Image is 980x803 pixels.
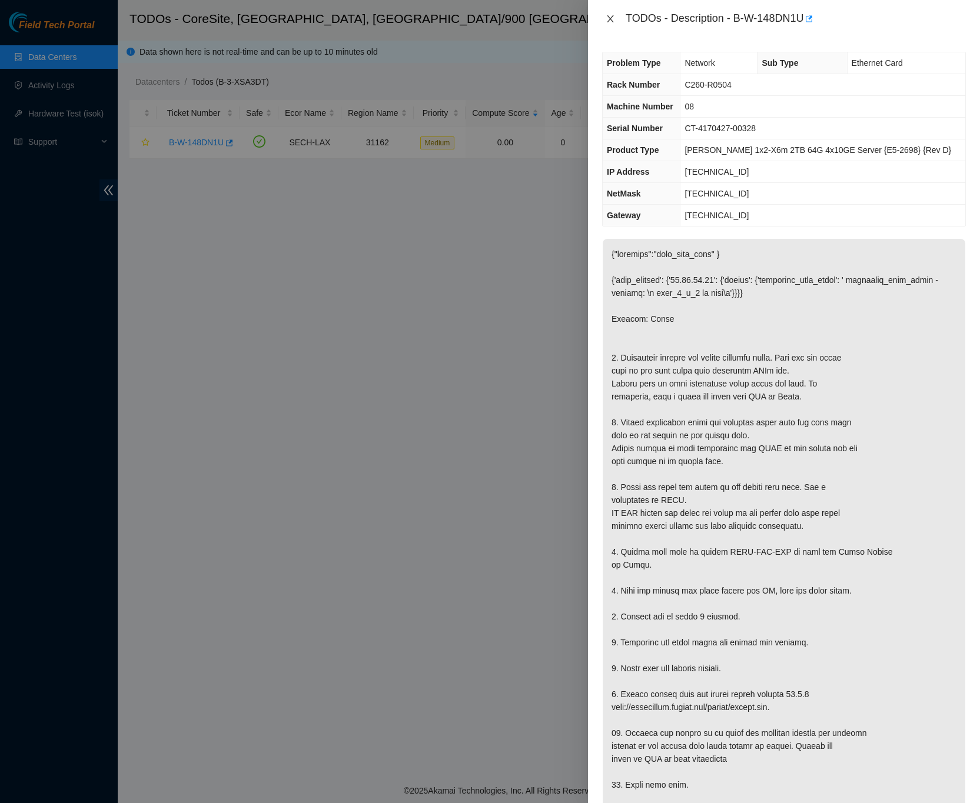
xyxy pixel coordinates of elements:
[762,58,798,68] span: Sub Type
[685,102,694,111] span: 08
[607,167,649,176] span: IP Address
[685,124,756,133] span: CT-4170427-00328
[685,189,749,198] span: [TECHNICAL_ID]
[626,9,966,28] div: TODOs - Description - B-W-148DN1U
[607,124,663,133] span: Serial Number
[607,102,673,111] span: Machine Number
[685,211,749,220] span: [TECHNICAL_ID]
[685,145,951,155] span: [PERSON_NAME] 1x2-X6m 2TB 64G 4x10GE Server {E5-2698} {Rev D}
[607,211,641,220] span: Gateway
[685,80,731,89] span: C260-R0504
[607,58,661,68] span: Problem Type
[852,58,903,68] span: Ethernet Card
[607,80,660,89] span: Rack Number
[607,145,659,155] span: Product Type
[685,167,749,176] span: [TECHNICAL_ID]
[685,58,715,68] span: Network
[607,189,641,198] span: NetMask
[602,14,619,25] button: Close
[606,14,615,24] span: close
